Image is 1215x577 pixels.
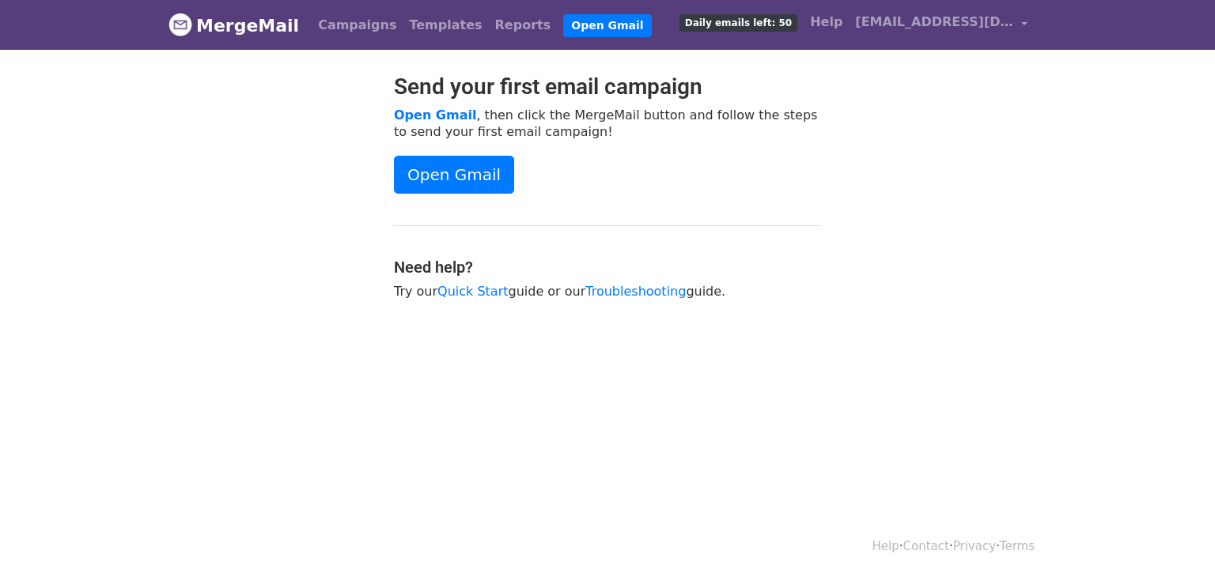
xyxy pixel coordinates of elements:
[394,107,476,123] a: Open Gmail
[394,258,821,277] h4: Need help?
[394,74,821,100] h2: Send your first email campaign
[394,107,821,140] p: , then click the MergeMail button and follow the steps to send your first email campaign!
[953,539,996,553] a: Privacy
[849,6,1034,43] a: [EMAIL_ADDRESS][DOMAIN_NAME]
[312,9,403,41] a: Campaigns
[855,13,1013,32] span: [EMAIL_ADDRESS][DOMAIN_NAME]
[394,283,821,300] p: Try our guide or our guide.
[168,13,192,36] img: MergeMail logo
[403,9,488,41] a: Templates
[168,9,299,42] a: MergeMail
[673,6,804,38] a: Daily emails left: 50
[903,539,949,553] a: Contact
[872,539,899,553] a: Help
[1000,539,1035,553] a: Terms
[679,14,797,32] span: Daily emails left: 50
[563,14,651,37] a: Open Gmail
[394,156,514,194] a: Open Gmail
[585,284,686,299] a: Troubleshooting
[437,284,508,299] a: Quick Start
[804,6,849,38] a: Help
[489,9,558,41] a: Reports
